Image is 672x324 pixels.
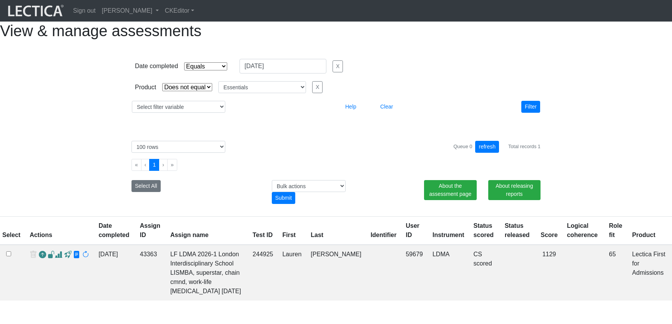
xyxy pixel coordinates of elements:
a: Completed = assessment has been completed; CS scored = assessment has been CLAS scored; LS scored... [474,251,492,267]
a: Reopen [39,250,46,261]
a: Identifier [371,232,397,238]
span: rescore [82,251,89,259]
span: view [48,251,55,259]
span: delete [30,250,37,261]
div: Date completed [135,62,178,71]
button: Filter [521,101,540,113]
button: Help [342,101,360,113]
button: X [333,60,343,72]
a: Instrument [432,232,464,238]
button: refresh [475,141,499,153]
span: view [64,251,72,259]
a: Status scored [474,222,494,238]
a: Date completed [98,222,129,238]
button: Go to page 1 [149,159,159,171]
a: About the assessment page [424,180,476,200]
button: Select All [131,180,161,192]
span: 65 [609,251,616,257]
button: X [312,81,323,93]
td: 59679 [401,245,427,301]
div: Product [135,83,156,92]
td: LF LDMA 2026-1 London Interdisciplinary School LISMBA, superstar, chain cmnd, work-life [MEDICAL_... [166,245,248,301]
button: Clear [377,101,396,113]
td: [PERSON_NAME] [306,245,366,301]
th: Actions [25,217,94,245]
td: 43363 [135,245,166,301]
div: Submit [272,192,296,204]
a: Help [342,103,360,110]
td: LDMA [428,245,469,301]
a: Sign out [70,3,99,18]
th: Test ID [248,217,278,245]
a: [PERSON_NAME] [99,3,162,18]
td: [DATE] [94,245,135,301]
a: Score [541,232,557,238]
span: 1129 [542,251,556,257]
a: Last [311,232,323,238]
a: Logical coherence [567,222,598,238]
td: Lectica First for Admissions [627,245,672,301]
a: Status released [505,222,530,238]
td: Lauren [278,245,306,301]
div: Queue 0 Total records 1 [453,141,541,153]
td: 244925 [248,245,278,301]
ul: Pagination [131,159,541,171]
a: User ID [406,222,419,238]
th: Assign ID [135,217,166,245]
a: CKEditor [162,3,197,18]
a: About releasing reports [488,180,541,200]
img: lecticalive [6,3,64,18]
span: view [73,251,80,259]
th: Assign name [166,217,248,245]
a: Role fit [609,222,622,238]
a: First [282,232,296,238]
span: Analyst score [55,251,62,259]
a: Product [632,232,655,238]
